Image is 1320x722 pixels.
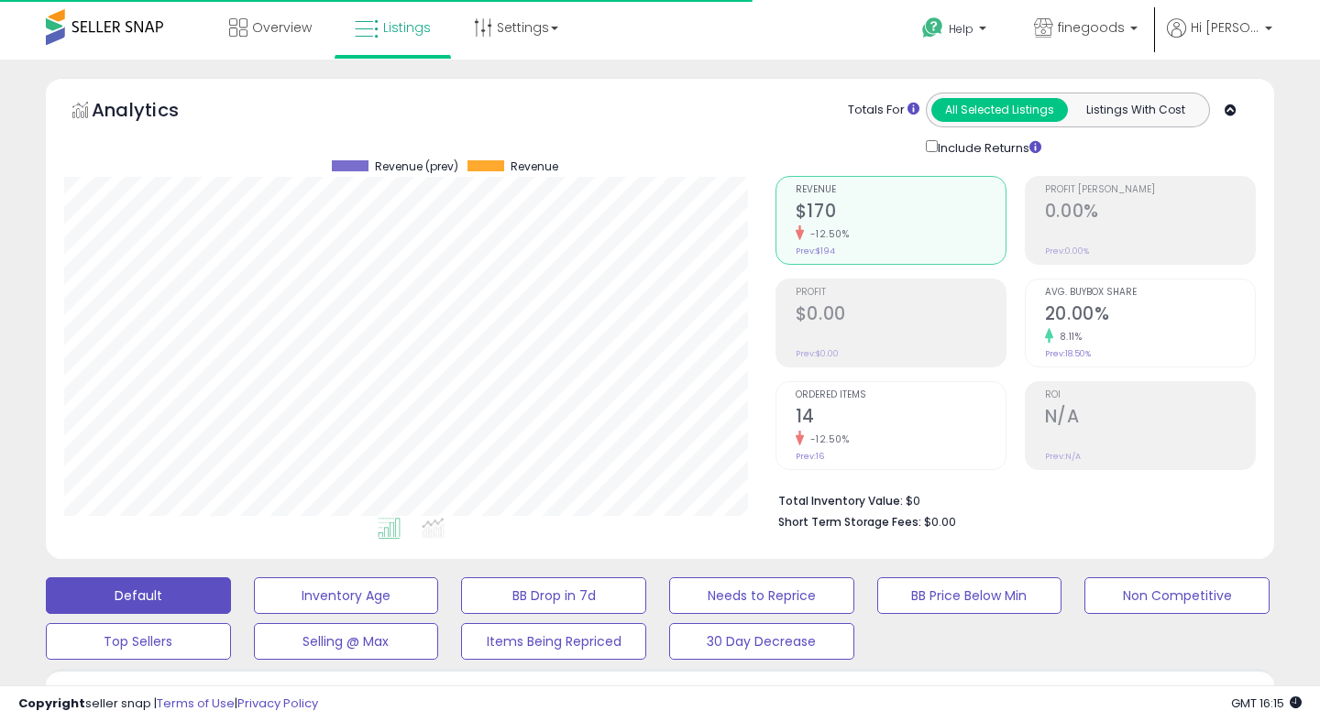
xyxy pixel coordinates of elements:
small: -12.50% [804,432,850,446]
h2: $170 [796,201,1006,225]
button: BB Drop in 7d [461,577,646,614]
div: Include Returns [912,137,1063,158]
button: Needs to Reprice [669,577,854,614]
button: BB Price Below Min [877,577,1062,614]
button: Default [46,577,231,614]
b: Total Inventory Value: [778,493,903,509]
small: Prev: N/A [1045,451,1081,462]
small: 8.11% [1053,330,1083,344]
h2: N/A [1045,406,1255,431]
small: Prev: 0.00% [1045,246,1089,257]
span: Hi [PERSON_NAME] [1191,18,1259,37]
button: Items Being Repriced [461,623,646,660]
div: Totals For [848,102,919,119]
a: Privacy Policy [237,695,318,712]
small: Prev: 18.50% [1045,348,1091,359]
span: Revenue (prev) [375,160,458,173]
button: Inventory Age [254,577,439,614]
h2: 14 [796,406,1006,431]
span: finegoods [1058,18,1125,37]
small: Prev: $194 [796,246,835,257]
span: Ordered Items [796,390,1006,400]
button: 30 Day Decrease [669,623,854,660]
small: Prev: $0.00 [796,348,839,359]
button: All Selected Listings [931,98,1068,122]
span: Revenue [796,185,1006,195]
a: Hi [PERSON_NAME] [1167,18,1272,60]
h2: $0.00 [796,303,1006,328]
h2: 20.00% [1045,303,1255,328]
a: Help [907,3,1005,60]
span: Help [949,21,973,37]
span: ROI [1045,390,1255,400]
span: $0.00 [924,513,956,531]
b: Short Term Storage Fees: [778,514,921,530]
h2: 0.00% [1045,201,1255,225]
span: Revenue [511,160,558,173]
span: Overview [252,18,312,37]
span: Avg. Buybox Share [1045,288,1255,298]
strong: Copyright [18,695,85,712]
span: Listings [383,18,431,37]
li: $0 [778,488,1242,510]
a: Terms of Use [157,695,235,712]
button: Top Sellers [46,623,231,660]
h5: Analytics [92,97,214,127]
small: Prev: 16 [796,451,824,462]
span: 2025-08-14 16:15 GMT [1231,695,1302,712]
span: Profit [PERSON_NAME] [1045,185,1255,195]
div: seller snap | | [18,695,318,713]
button: Selling @ Max [254,623,439,660]
button: Listings With Cost [1067,98,1204,122]
small: -12.50% [804,227,850,241]
button: Non Competitive [1084,577,1270,614]
span: Profit [796,288,1006,298]
p: Listing States: [1071,684,1275,702]
i: Get Help [921,16,944,39]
